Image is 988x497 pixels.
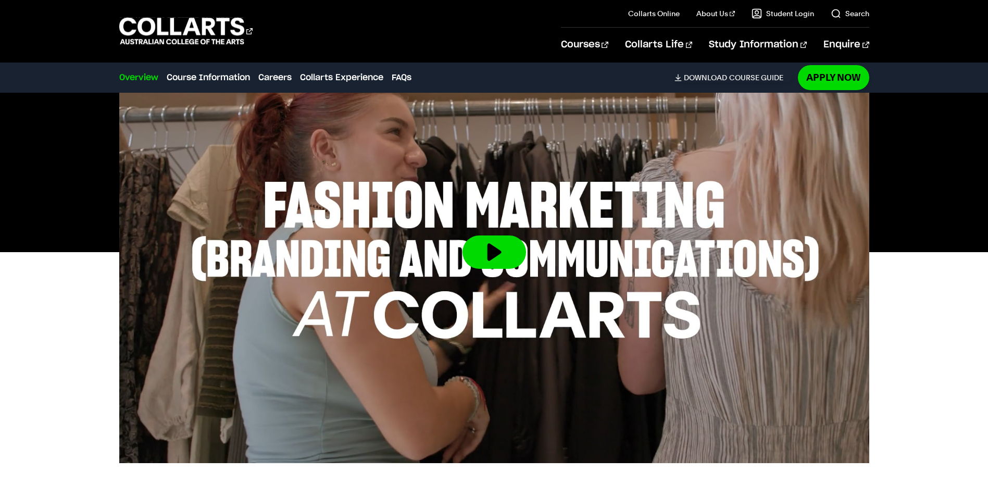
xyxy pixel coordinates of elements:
a: Collarts Life [625,28,692,62]
a: DownloadCourse Guide [674,73,792,82]
a: FAQs [392,71,411,84]
a: Overview [119,71,158,84]
a: Careers [258,71,292,84]
div: Go to homepage [119,16,253,46]
a: Study Information [709,28,807,62]
a: Collarts Online [628,8,680,19]
a: Student Login [752,8,814,19]
a: Apply Now [798,65,869,90]
img: Video thumbnail [119,41,869,463]
a: Collarts Experience [300,71,383,84]
a: Search [831,8,869,19]
a: Courses [561,28,608,62]
a: About Us [696,8,735,19]
a: Enquire [823,28,869,62]
a: Course Information [167,71,250,84]
span: Download [684,73,727,82]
